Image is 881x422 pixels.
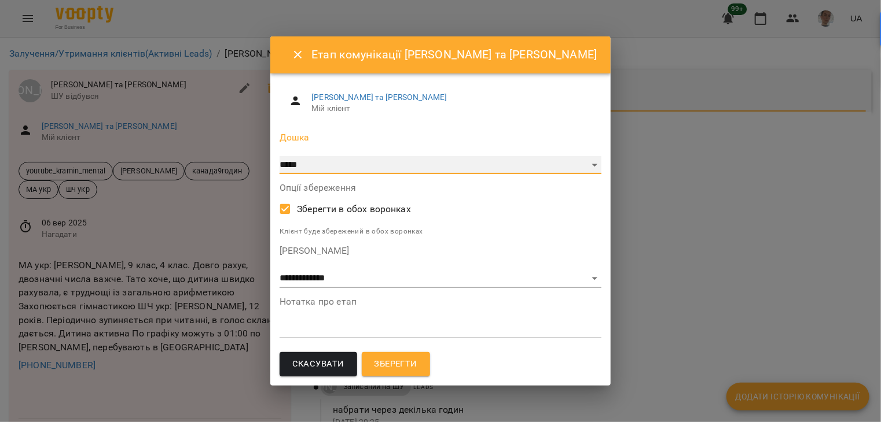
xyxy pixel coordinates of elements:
button: Скасувати [280,352,357,376]
p: Клієнт буде збережений в обох воронках [280,226,602,238]
label: Опції збереження [280,183,602,193]
span: Зберегти в обох воронках [297,202,411,216]
span: Скасувати [292,357,344,372]
a: [PERSON_NAME] та [PERSON_NAME] [311,92,447,102]
label: Нотатка про етап [280,297,602,306]
button: Close [284,41,312,69]
button: Зберегти [362,352,430,376]
label: [PERSON_NAME] [280,246,602,256]
span: Зберегти [375,357,417,372]
label: Дошка [280,133,602,142]
h6: Етап комунікації [PERSON_NAME] та [PERSON_NAME] [311,46,597,64]
span: Мій клієнт [311,103,592,114]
